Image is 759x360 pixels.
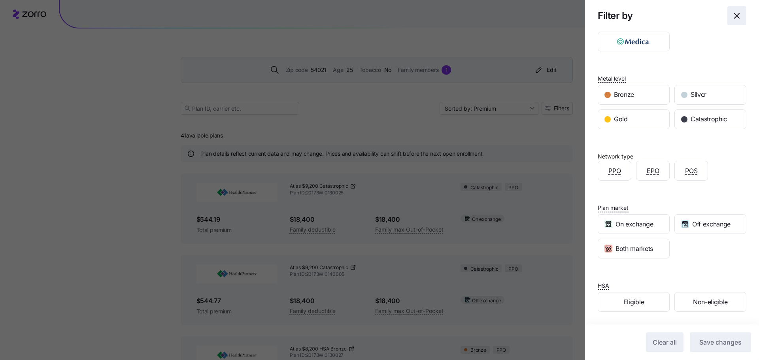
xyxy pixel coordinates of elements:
span: Off exchange [692,219,731,229]
div: Network type [598,152,633,161]
span: POS [685,166,698,176]
span: Save changes [699,337,742,347]
h1: Filter by [598,9,721,22]
span: Silver [691,90,706,100]
span: HSA [598,282,609,290]
img: Medica [605,34,663,49]
span: Non-eligible [693,297,728,307]
span: PPO [608,166,621,176]
span: Metal level [598,75,626,83]
span: Clear all [653,337,677,347]
span: Gold [614,114,628,124]
span: Catastrophic [691,114,727,124]
button: Clear all [646,332,683,352]
button: Save changes [690,332,751,352]
span: Plan market [598,204,629,212]
span: Eligible [623,297,644,307]
span: Bronze [614,90,634,100]
span: Both markets [616,244,653,254]
span: EPO [647,166,659,176]
span: On exchange [616,219,653,229]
